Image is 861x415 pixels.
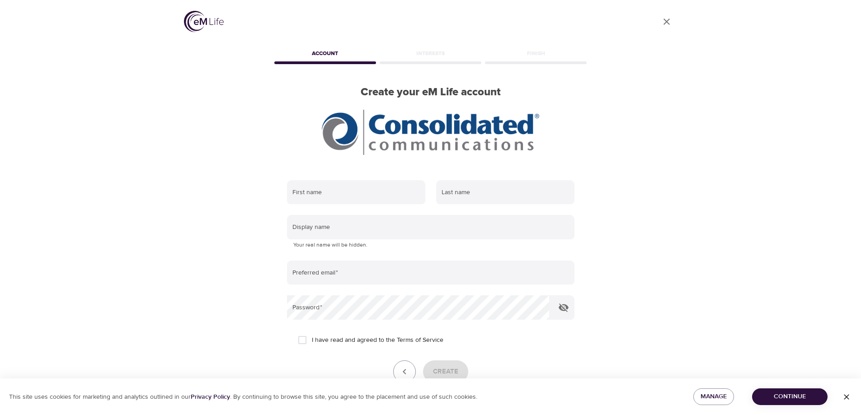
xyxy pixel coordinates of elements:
[191,393,230,401] a: Privacy Policy
[752,388,828,405] button: Continue
[759,391,820,402] span: Continue
[273,86,589,99] h2: Create your eM Life account
[656,11,678,33] a: close
[693,388,734,405] button: Manage
[701,391,727,402] span: Manage
[293,241,568,250] p: Your real name will be hidden.
[322,110,539,155] img: CCI%20logo_rgb_hr.jpg
[312,336,443,345] span: I have read and agreed to the
[184,11,224,32] img: logo
[397,336,443,345] a: Terms of Service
